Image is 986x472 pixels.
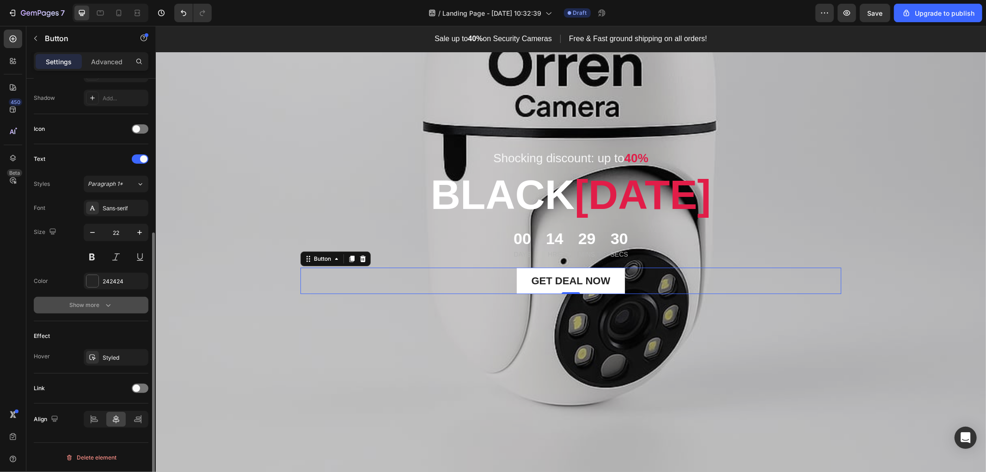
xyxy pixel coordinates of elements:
div: Styled [103,354,146,362]
div: Upgrade to publish [902,8,974,18]
div: Size [34,226,58,239]
div: 29 [423,202,440,223]
span: [DATE] [419,146,555,192]
div: Button [156,229,177,237]
button: Save [860,4,890,22]
p: Days [358,223,375,234]
div: 14 [390,202,408,223]
button: Show more [34,297,148,313]
div: Styles [34,180,50,188]
span: Save [868,9,883,17]
div: GET DEAL NOW [376,247,455,263]
iframe: Design area [156,26,986,472]
p: Hrs [390,223,408,234]
p: Secs [455,223,472,234]
strong: 40% [469,125,493,139]
p: Settings [46,57,72,67]
div: Icon [34,125,45,133]
p: Button [45,33,123,44]
div: 450 [9,98,22,106]
button: GET DEAL NOW [361,242,470,268]
div: Open Intercom Messenger [955,427,977,449]
div: 242424 [103,277,146,286]
div: Font [34,204,45,212]
button: Paragraph 1* [84,176,148,192]
div: Undo/Redo [174,4,212,22]
p: Advanced [91,57,122,67]
span: Landing Page - [DATE] 10:32:39 [443,8,542,18]
div: Sans-serif [103,204,146,213]
div: Effect [34,332,50,340]
button: Delete element [34,450,148,465]
span: Paragraph 1* [88,180,123,188]
div: Beta [7,169,22,177]
div: Link [34,384,45,392]
div: 00 [358,202,375,223]
div: Add... [103,94,146,103]
span: / [439,8,441,18]
div: Align [34,413,60,426]
div: Hover [34,352,50,361]
p: BLACK [146,142,685,196]
p: 7 [61,7,65,18]
div: 30 [455,202,472,223]
button: Upgrade to publish [894,4,982,22]
div: Shadow [34,94,55,102]
span: Draft [573,9,587,17]
p: Mins [423,223,440,234]
div: Color [34,277,48,285]
div: Text [34,155,45,163]
button: 7 [4,4,69,22]
div: Delete element [66,452,116,463]
div: Show more [70,300,113,310]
